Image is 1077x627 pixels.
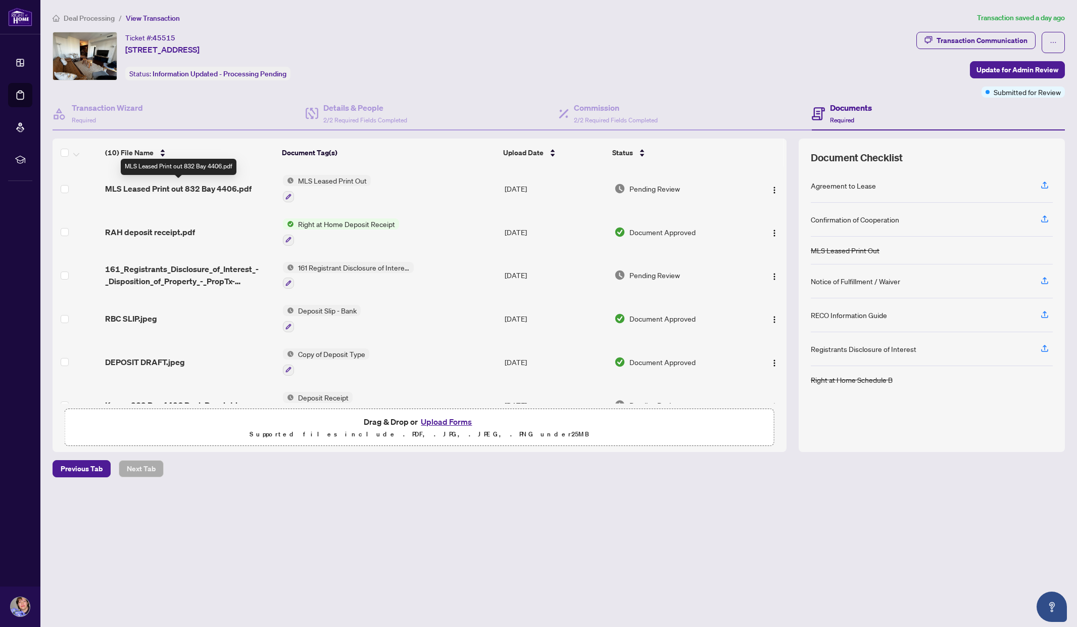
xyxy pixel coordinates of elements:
[283,262,294,273] img: Status Icon
[65,409,774,446] span: Drag & Drop orUpload FormsSupported files include .PDF, .JPG, .JPEG, .PNG under25MB
[770,186,778,194] img: Logo
[501,297,610,340] td: [DATE]
[770,359,778,367] img: Logo
[811,245,879,256] div: MLS Leased Print Out
[8,8,32,26] img: logo
[294,175,371,186] span: MLS Leased Print Out
[121,159,236,175] div: MLS Leased Print out 832 Bay 4406.pdf
[811,309,887,321] div: RECO Information Guide
[614,313,625,324] img: Document Status
[126,14,180,23] span: View Transaction
[614,227,625,238] img: Document Status
[629,356,696,368] span: Document Approved
[323,102,407,114] h4: Details & People
[125,67,290,80] div: Status:
[153,33,175,42] span: 45515
[1050,39,1057,46] span: ellipsis
[614,356,625,368] img: Document Status
[283,305,294,316] img: Status Icon
[501,340,610,384] td: [DATE]
[283,392,353,419] button: Status IconDeposit Receipt
[811,343,916,354] div: Registrants Disclosure of Interest
[61,461,103,477] span: Previous Tab
[994,86,1061,98] span: Submitted for Review
[574,116,658,124] span: 2/2 Required Fields Completed
[105,147,154,158] span: (10) File Name
[105,356,185,368] span: DEPOSIT DRAFT.jpeg
[278,139,499,167] th: Document Tag(s)
[501,384,610,427] td: [DATE]
[766,354,782,370] button: Logo
[283,175,294,186] img: Status Icon
[283,175,371,202] button: Status IconMLS Leased Print Out
[766,310,782,327] button: Logo
[105,312,157,325] span: RBC SLIP.jpeg
[614,183,625,194] img: Document Status
[105,263,275,287] span: 161_Registrants_Disclosure_of_Interest_-_Disposition_of_Property_-_PropTx-OREA_EXECUTED_5.pdf
[770,229,778,237] img: Logo
[608,139,745,167] th: Status
[53,460,111,477] button: Previous Tab
[72,102,143,114] h4: Transaction Wizard
[72,116,96,124] span: Required
[976,62,1058,78] span: Update for Admin Review
[283,305,361,332] button: Status IconDeposit Slip - Bank
[574,102,658,114] h4: Commission
[811,276,900,287] div: Notice of Fulfillment / Waiver
[499,139,608,167] th: Upload Date
[811,214,899,225] div: Confirmation of Cooperation
[766,397,782,413] button: Logo
[811,180,876,191] div: Agreement to Lease
[770,402,778,411] img: Logo
[937,32,1027,49] div: Transaction Communication
[125,32,175,43] div: Ticket #:
[612,147,633,158] span: Status
[501,254,610,297] td: [DATE]
[503,147,544,158] span: Upload Date
[294,262,414,273] span: 161 Registrant Disclosure of Interest - Disposition ofProperty
[501,210,610,254] td: [DATE]
[323,116,407,124] span: 2/2 Required Fields Completed
[766,181,782,197] button: Logo
[101,139,278,167] th: (10) File Name
[629,227,696,238] span: Document Approved
[811,374,893,385] div: Right at Home Schedule B
[105,226,195,238] span: RAH deposit receipt.pdf
[629,270,680,281] span: Pending Review
[283,218,294,230] img: Status Icon
[629,399,680,411] span: Pending Review
[53,15,60,22] span: home
[977,12,1065,24] article: Transaction saved a day ago
[71,428,768,440] p: Supported files include .PDF, .JPG, .JPEG, .PNG under 25 MB
[283,392,294,403] img: Status Icon
[153,69,286,78] span: Information Updated - Processing Pending
[770,273,778,281] img: Logo
[629,313,696,324] span: Document Approved
[294,348,369,360] span: Copy of Deposit Type
[53,32,117,80] img: IMG-C12297862_1.jpg
[830,102,872,114] h4: Documents
[1037,592,1067,622] button: Open asap
[614,270,625,281] img: Document Status
[64,14,115,23] span: Deal Processing
[105,399,252,411] span: Kenza-832 Bay 4406 Bank Receipt.jpeg
[811,151,903,165] span: Document Checklist
[283,348,294,360] img: Status Icon
[283,262,414,289] button: Status Icon161 Registrant Disclosure of Interest - Disposition ofProperty
[501,167,610,210] td: [DATE]
[970,61,1065,78] button: Update for Admin Review
[119,12,122,24] li: /
[11,597,30,616] img: Profile Icon
[105,183,252,195] span: MLS Leased Print out 832 Bay 4406.pdf
[119,460,164,477] button: Next Tab
[283,348,369,376] button: Status IconCopy of Deposit Type
[916,32,1036,49] button: Transaction Communication
[629,183,680,194] span: Pending Review
[125,43,200,56] span: [STREET_ADDRESS]
[294,305,361,316] span: Deposit Slip - Bank
[614,399,625,411] img: Document Status
[364,415,475,428] span: Drag & Drop or
[770,316,778,324] img: Logo
[294,218,399,230] span: Right at Home Deposit Receipt
[418,415,475,428] button: Upload Forms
